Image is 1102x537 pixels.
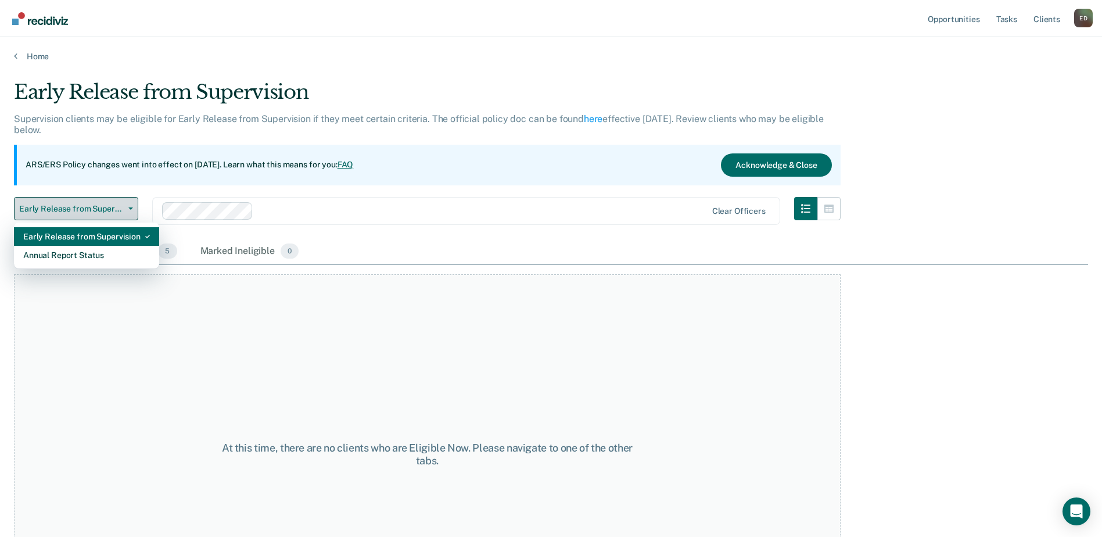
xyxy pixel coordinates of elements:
[1074,9,1093,27] button: Profile dropdown button
[23,246,150,264] div: Annual Report Status
[19,204,124,214] span: Early Release from Supervision
[12,12,68,25] img: Recidiviz
[281,244,299,259] span: 0
[14,197,138,220] button: Early Release from Supervision
[158,244,177,259] span: 5
[221,442,633,467] div: At this time, there are no clients who are Eligible Now. Please navigate to one of the other tabs.
[1074,9,1093,27] div: E D
[14,80,841,113] div: Early Release from Supervision
[712,206,766,216] div: Clear officers
[26,159,353,171] p: ARS/ERS Policy changes went into effect on [DATE]. Learn what this means for you:
[1062,497,1090,525] div: Open Intercom Messenger
[338,160,354,169] a: FAQ
[198,239,301,264] div: Marked Ineligible0
[23,227,150,246] div: Early Release from Supervision
[584,113,602,124] a: here
[721,153,831,177] button: Acknowledge & Close
[14,51,1088,62] a: Home
[14,113,824,135] p: Supervision clients may be eligible for Early Release from Supervision if they meet certain crite...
